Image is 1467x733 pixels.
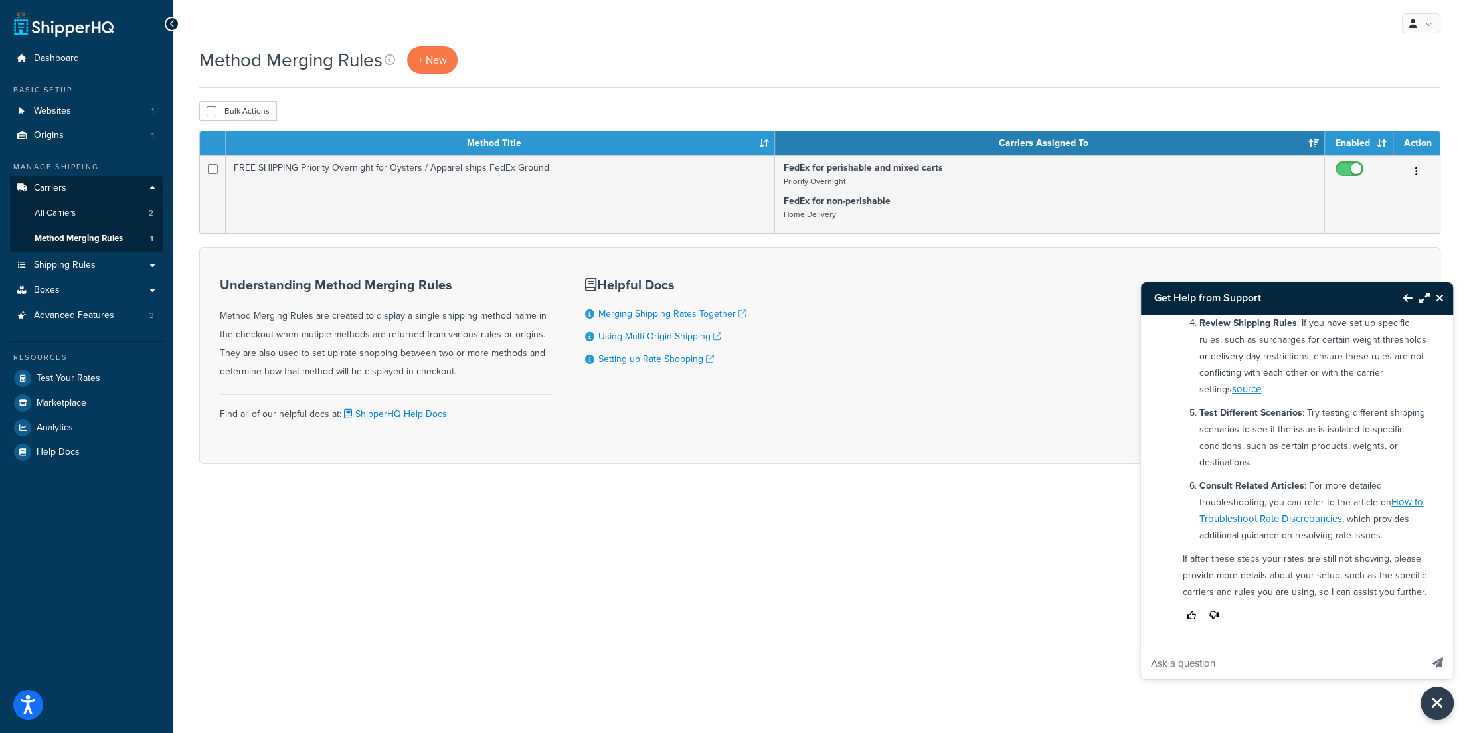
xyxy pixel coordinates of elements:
[37,447,80,458] span: Help Docs
[1423,647,1453,679] button: Send message
[35,233,123,244] span: Method Merging Rules
[10,176,163,201] a: Carriers
[37,373,100,384] span: Test Your Rates
[418,52,447,68] span: + New
[149,310,154,321] span: 3
[151,130,154,141] span: 1
[10,201,163,226] li: All Carriers
[1199,406,1302,420] strong: Test Different Scenarios
[10,440,163,464] a: Help Docs
[783,161,942,175] strong: FedEx for perishable and mixed carts
[14,10,114,37] a: ShipperHQ Home
[34,106,71,117] span: Websites
[10,84,163,96] div: Basic Setup
[226,131,775,155] th: Method Title: activate to sort column ascending
[1199,477,1430,544] p: : For more detailed troubleshooting, you can refer to the article on , which provides additional ...
[10,352,163,363] div: Resources
[1183,550,1430,600] p: If after these steps your rates are still not showing, please provide more details about your set...
[10,46,163,71] a: Dashboard
[1393,131,1440,155] th: Action
[10,303,163,328] a: Advanced Features 3
[34,285,60,296] span: Boxes
[10,176,163,252] li: Carriers
[1199,495,1423,526] a: How to Troubleshoot Rate Discrepancies
[10,278,163,303] a: Boxes
[34,183,66,194] span: Carriers
[1141,647,1421,679] input: Ask a question
[10,366,163,390] a: Test Your Rates
[199,101,277,121] button: Bulk Actions
[37,422,73,434] span: Analytics
[220,278,552,292] h3: Understanding Method Merging Rules
[10,99,163,123] a: Websites 1
[10,253,163,278] a: Shipping Rules
[220,394,552,424] div: Find all of our helpful docs at:
[783,208,835,220] small: Home Delivery
[34,260,96,271] span: Shipping Rules
[34,310,114,321] span: Advanced Features
[10,161,163,173] div: Manage Shipping
[1325,131,1393,155] th: Enabled: activate to sort column ascending
[1199,315,1430,398] p: : If you have set up specific rules, such as surcharges for certain weight thresholds or delivery...
[10,201,163,226] a: All Carriers 2
[1199,316,1297,330] strong: Review Shipping Rules
[10,123,163,148] li: Origins
[1183,607,1200,625] button: Thumbs up
[151,106,154,117] span: 1
[10,226,163,251] a: Method Merging Rules 1
[598,352,714,366] a: Setting up Rate Shopping
[10,99,163,123] li: Websites
[10,391,163,415] a: Marketplace
[1141,282,1390,314] h3: Get Help from Support
[10,303,163,328] li: Advanced Features
[1205,607,1223,625] button: Thumbs down
[783,194,890,208] strong: FedEx for non-perishable
[10,123,163,148] a: Origins 1
[598,307,746,321] a: Merging Shipping Rates Together
[34,53,79,64] span: Dashboard
[1199,404,1430,471] p: : Try testing different shipping scenarios to see if the issue is isolated to specific conditions...
[35,208,76,219] span: All Carriers
[10,416,163,440] a: Analytics
[783,175,845,187] small: Priority Overnight
[1232,382,1261,396] a: source
[226,155,775,233] td: FREE SHIPPING Priority Overnight for Oysters / Apparel ships FedEx Ground
[37,398,86,409] span: Marketplace
[150,233,153,244] span: 1
[1413,283,1430,313] button: Maximize Resource Center
[1430,290,1453,306] button: Close Resource Center
[10,226,163,251] li: Method Merging Rules
[1199,479,1304,493] strong: Consult Related Articles
[598,329,721,343] a: Using Multi-Origin Shipping
[149,208,153,219] span: 2
[199,47,383,73] h1: Method Merging Rules
[1421,687,1454,720] button: Close Resource Center
[585,278,746,292] h3: Helpful Docs
[34,130,64,141] span: Origins
[775,131,1325,155] th: Carriers Assigned To: activate to sort column ascending
[220,278,552,381] div: Method Merging Rules are created to display a single shipping method name in the checkout when mu...
[1390,283,1413,313] button: Back to Resource Center
[341,407,447,421] a: ShipperHQ Help Docs
[407,46,458,74] a: + New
